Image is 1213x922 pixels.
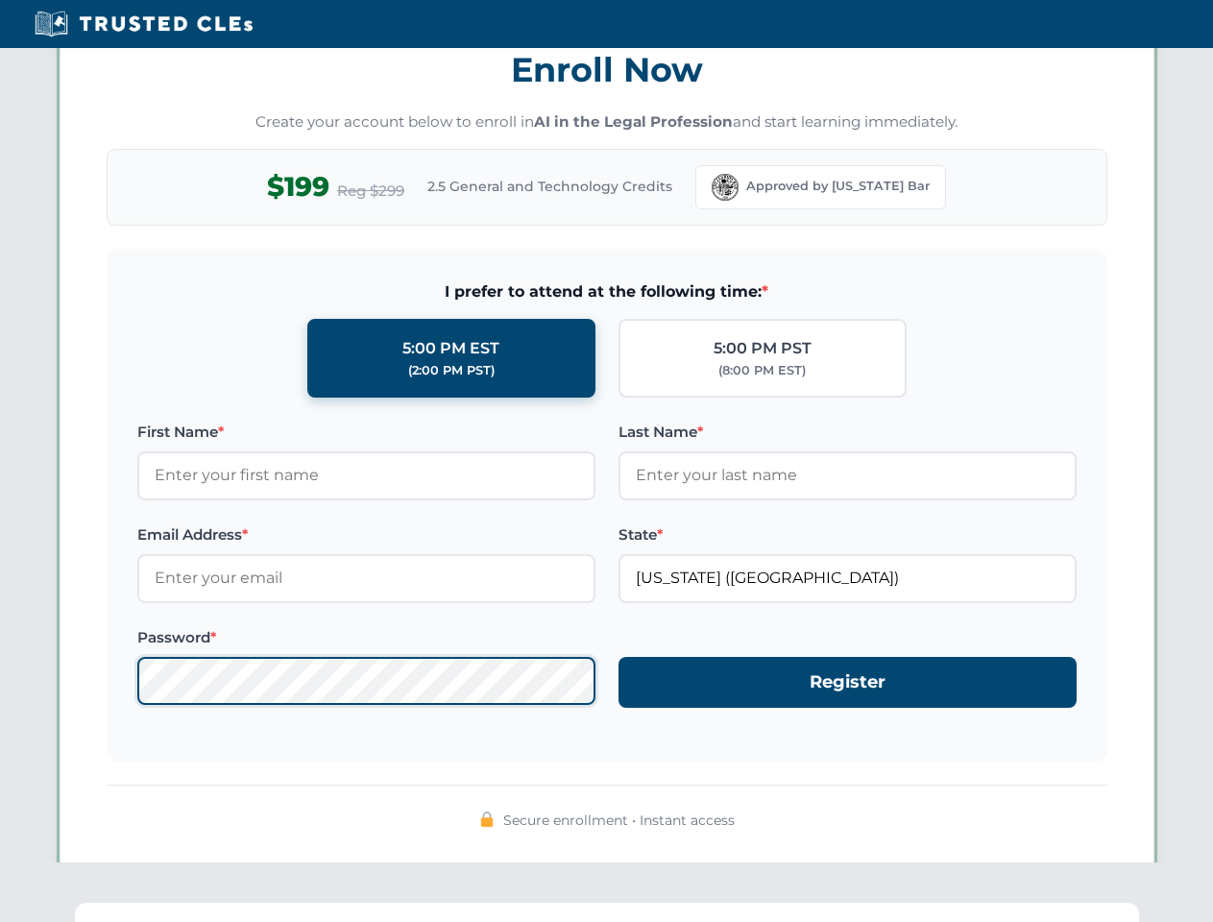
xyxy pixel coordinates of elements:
[619,657,1077,708] button: Register
[137,626,595,649] label: Password
[714,336,812,361] div: 5:00 PM PST
[427,176,672,197] span: 2.5 General and Technology Credits
[479,812,495,827] img: 🔒
[137,554,595,602] input: Enter your email
[267,165,329,208] span: $199
[619,451,1077,499] input: Enter your last name
[137,421,595,444] label: First Name
[746,177,930,196] span: Approved by [US_STATE] Bar
[718,361,806,380] div: (8:00 PM EST)
[619,421,1077,444] label: Last Name
[29,10,258,38] img: Trusted CLEs
[337,180,404,203] span: Reg $299
[137,279,1077,304] span: I prefer to attend at the following time:
[534,112,733,131] strong: AI in the Legal Profession
[712,174,739,201] img: Florida Bar
[408,361,495,380] div: (2:00 PM PST)
[137,451,595,499] input: Enter your first name
[619,523,1077,546] label: State
[107,39,1107,100] h3: Enroll Now
[503,810,735,831] span: Secure enrollment • Instant access
[619,554,1077,602] input: Florida (FL)
[137,523,595,546] label: Email Address
[107,111,1107,133] p: Create your account below to enroll in and start learning immediately.
[402,336,499,361] div: 5:00 PM EST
